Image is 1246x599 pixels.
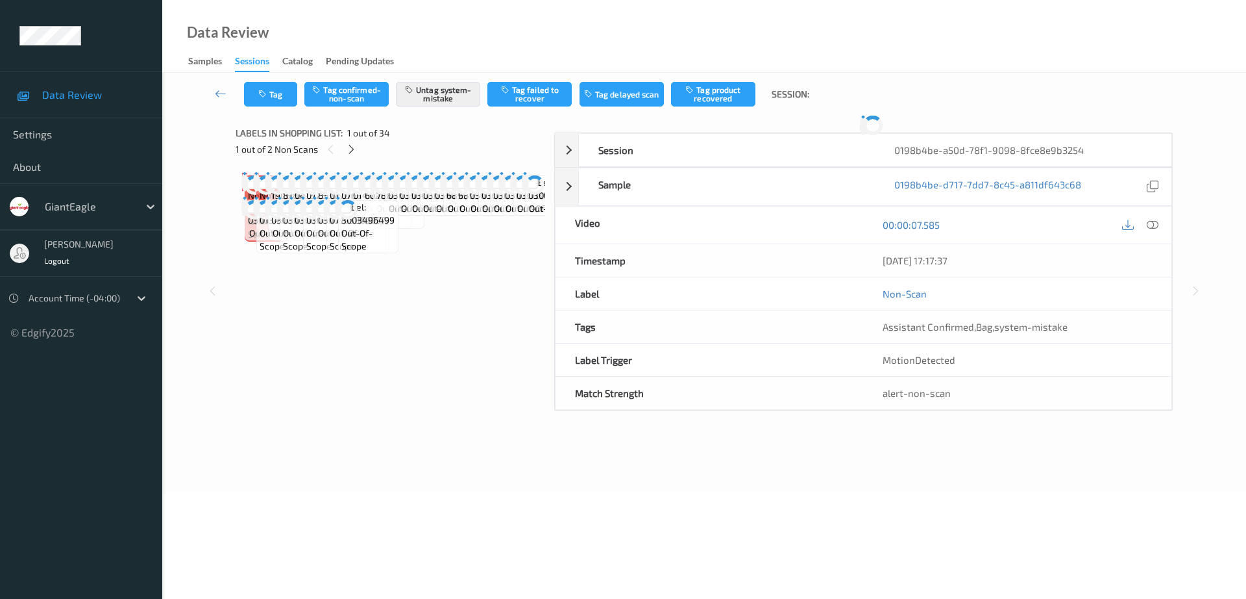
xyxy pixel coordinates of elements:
[412,202,469,215] span: out-of-scope
[341,201,395,227] span: Label: 3003496499
[555,133,1172,167] div: Session0198b4be-a50d-78f1-9098-8fce8e9b3254
[579,134,875,166] div: Session
[326,55,394,71] div: Pending Updates
[883,218,940,231] a: 00:00:07.585
[341,227,395,253] span: out-of-scope
[347,127,390,140] span: 1 out of 34
[260,176,284,215] span: Label: Non-Scan
[188,55,222,71] div: Samples
[235,53,282,72] a: Sessions
[556,377,864,409] div: Match Strength
[401,202,458,215] span: out-of-scope
[883,254,1152,267] div: [DATE] 17:17:37
[188,53,235,71] a: Samples
[235,55,269,72] div: Sessions
[282,53,326,71] a: Catalog
[883,287,927,300] a: Non-Scan
[556,311,864,343] div: Tags
[282,55,313,71] div: Catalog
[187,26,269,39] div: Data Review
[304,82,389,107] button: Tag confirmed-non-scan
[976,321,992,333] span: Bag
[295,227,351,240] span: out-of-scope
[482,202,539,215] span: out-of-scope
[236,127,343,140] span: Labels in shopping list:
[883,321,974,333] span: Assistant Confirmed
[494,202,550,215] span: out-of-scope
[883,387,1152,400] div: alert-non-scan
[249,227,306,240] span: out-of-scope
[244,82,297,107] button: Tag
[894,178,1081,196] a: 0198b4be-d717-7dd7-8c45-a811df643c68
[248,176,273,215] span: Label: Non-Scan
[487,82,572,107] button: Tag failed to recover
[556,244,864,277] div: Timestamp
[330,227,385,253] span: out-of-scope
[556,207,864,244] div: Video
[863,344,1171,376] div: MotionDetected
[260,227,315,253] span: out-of-scope
[556,277,864,310] div: Label
[580,82,664,107] button: Tag delayed scan
[555,168,1172,206] div: Sample0198b4be-d717-7dd7-8c45-a811df643c68
[517,202,574,215] span: out-of-scope
[436,202,493,215] span: out-of-scope
[236,141,545,157] div: 1 out of 2 Non Scans
[326,53,407,71] a: Pending Updates
[318,227,374,240] span: out-of-scope
[470,202,527,215] span: out-of-scope
[273,227,329,240] span: out-of-scope
[883,321,1068,333] span: , ,
[459,202,516,215] span: out-of-scope
[396,82,480,107] button: Untag system-mistake
[994,321,1068,333] span: system-mistake
[448,202,504,215] span: out-of-scope
[671,82,755,107] button: Tag product recovered
[875,134,1171,166] div: 0198b4be-a50d-78f1-9098-8fce8e9b3254
[579,168,875,205] div: Sample
[556,344,864,376] div: Label Trigger
[772,88,809,101] span: Session:
[529,202,585,215] span: out-of-scope
[423,202,480,215] span: out-of-scope
[283,227,338,253] span: out-of-scope
[506,202,562,215] span: out-of-scope
[306,227,361,253] span: out-of-scope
